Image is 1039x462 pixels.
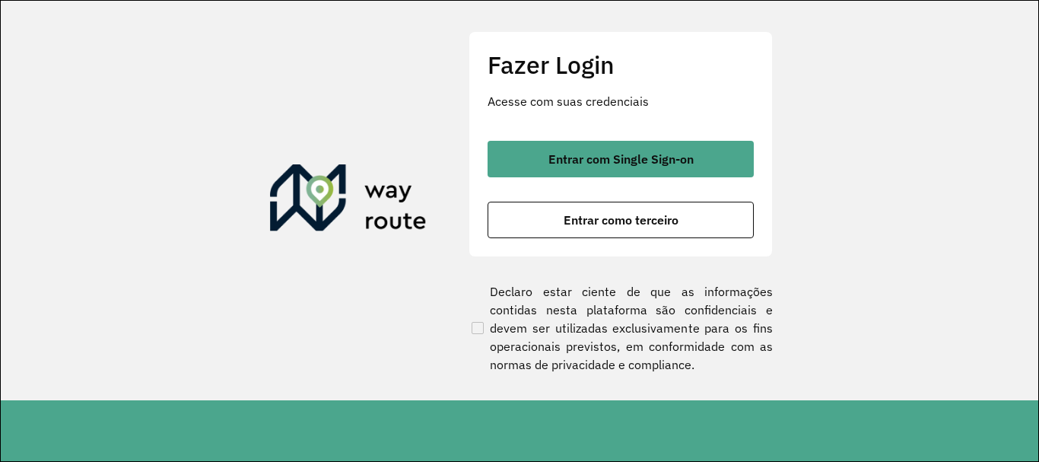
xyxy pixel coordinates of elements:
button: button [488,202,754,238]
span: Entrar como terceiro [564,214,678,226]
span: Entrar com Single Sign-on [548,153,694,165]
img: Roteirizador AmbevTech [270,164,427,237]
p: Acesse com suas credenciais [488,92,754,110]
label: Declaro estar ciente de que as informações contidas nesta plataforma são confidenciais e devem se... [469,282,773,374]
button: button [488,141,754,177]
h2: Fazer Login [488,50,754,79]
